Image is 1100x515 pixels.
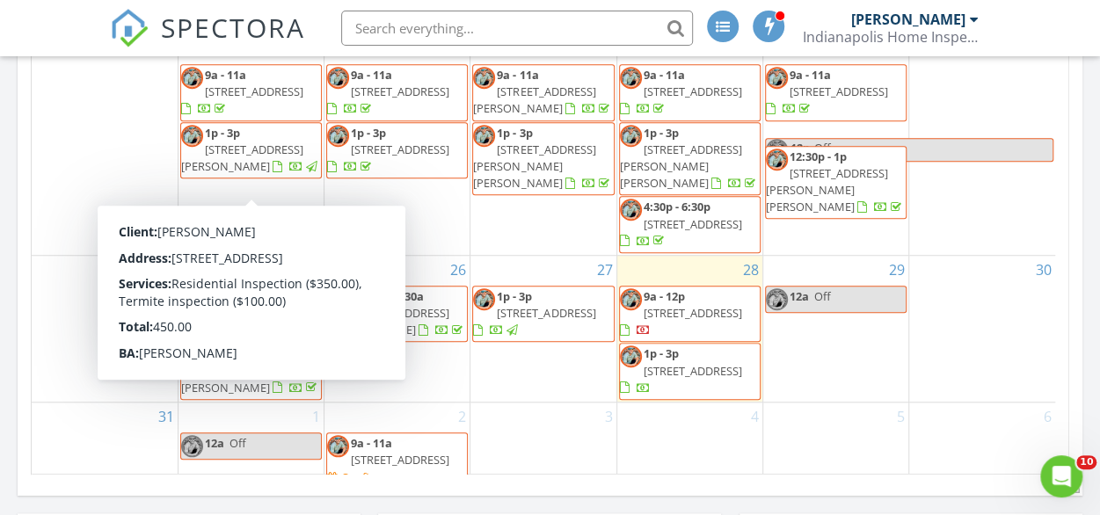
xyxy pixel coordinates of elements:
span: [STREET_ADDRESS] [644,216,742,232]
img: img_9912.jpeg [473,288,495,310]
span: [STREET_ADDRESS][PERSON_NAME] [181,141,303,174]
a: 1p - 3p [STREET_ADDRESS] [619,343,761,400]
img: img_9912.jpeg [473,67,495,89]
img: img_9912.jpeg [327,67,349,89]
span: Off [814,140,831,156]
span: 9a - 11a [351,67,392,83]
a: 9a - 11a [STREET_ADDRESS] [180,286,322,343]
a: 9a - 12p [STREET_ADDRESS] [619,286,761,343]
a: Go to August 30, 2025 [1032,256,1055,284]
div: Confirm [341,470,384,484]
td: Go to August 25, 2025 [178,255,324,402]
span: 9a - 11a [497,67,538,83]
span: 1p - 3p [351,125,386,141]
img: img_9912.jpeg [181,288,203,310]
span: 1p - 3p [497,288,532,304]
img: img_9912.jpeg [766,149,788,170]
a: 9a - 11a [STREET_ADDRESS] [766,67,888,116]
a: Go to August 31, 2025 [155,403,178,431]
img: img_9912.jpeg [620,288,642,310]
a: 1p - 3p [STREET_ADDRESS] [326,122,468,179]
img: img_9912.jpeg [181,125,203,147]
span: 12a [790,288,809,304]
img: img_9912.jpeg [327,125,349,147]
a: Go to August 26, 2025 [447,256,470,284]
a: Go to September 1, 2025 [309,403,324,431]
span: Off [814,288,831,304]
span: [STREET_ADDRESS] [351,452,449,468]
td: Go to August 24, 2025 [32,255,178,402]
span: [STREET_ADDRESS] [644,83,742,99]
a: 9a - 11a [STREET_ADDRESS] [620,67,742,116]
span: [STREET_ADDRESS] [205,305,303,321]
span: [STREET_ADDRESS] [644,363,742,379]
span: [STREET_ADDRESS][PERSON_NAME] [327,305,449,337]
span: [STREET_ADDRESS][PERSON_NAME] [181,363,303,395]
td: Go to August 26, 2025 [324,255,470,402]
a: 1p - 3p [STREET_ADDRESS] [473,288,595,337]
a: Confirm [327,469,384,486]
a: Go to August 29, 2025 [885,256,908,284]
td: Go to August 28, 2025 [616,255,762,402]
a: 12:30p - 1p [STREET_ADDRESS][PERSON_NAME][PERSON_NAME] [765,146,907,220]
a: 9a - 11a [STREET_ADDRESS] [327,67,449,116]
a: 1p - 3p [STREET_ADDRESS][PERSON_NAME] [181,345,320,395]
img: img_9912.jpeg [620,199,642,221]
span: 9a - 11a [790,67,831,83]
a: 9a - 11a [STREET_ADDRESS] [351,435,449,468]
img: img_9912.jpeg [327,435,349,457]
span: 1p - 3p [644,345,679,361]
a: 9a - 11a [STREET_ADDRESS] [326,64,468,121]
a: Go to September 4, 2025 [747,403,762,431]
a: 1p - 3p [STREET_ADDRESS] [472,286,614,343]
div: [PERSON_NAME] [851,11,965,28]
a: 9a - 11a [STREET_ADDRESS] [181,67,303,116]
span: [STREET_ADDRESS] [644,305,742,321]
a: 1p - 3p [STREET_ADDRESS][PERSON_NAME][PERSON_NAME] [620,125,759,192]
span: 9a - 11a [205,288,246,304]
td: Go to August 19, 2025 [324,34,470,256]
span: [STREET_ADDRESS][PERSON_NAME] [473,83,595,116]
a: 1p - 3p [STREET_ADDRESS] [620,345,742,395]
span: 8:30a - 10:30a [351,288,424,304]
span: Off [229,435,246,451]
a: 4:30p - 6:30p [STREET_ADDRESS] [620,199,742,248]
span: [STREET_ADDRESS] [351,83,449,99]
span: 12:30p - 1p [790,149,847,164]
td: Go to August 22, 2025 [762,34,908,256]
span: 10 [1076,455,1096,469]
img: img_9912.jpeg [181,435,203,457]
span: [STREET_ADDRESS][PERSON_NAME][PERSON_NAME] [473,141,595,191]
img: img_9912.jpeg [620,67,642,89]
img: img_9912.jpeg [766,139,788,161]
td: Go to August 17, 2025 [32,34,178,256]
td: Go to August 20, 2025 [470,34,616,256]
span: 9a - 12p [644,288,685,304]
td: Go to August 30, 2025 [909,255,1055,402]
a: 1p - 3p [STREET_ADDRESS][PERSON_NAME][PERSON_NAME] [473,125,612,192]
a: 9a - 11a [STREET_ADDRESS] Confirm [326,432,468,490]
a: 9a - 11a [STREET_ADDRESS] [765,64,907,121]
span: SPECTORA [161,9,305,46]
a: 1p - 3p [STREET_ADDRESS][PERSON_NAME] [181,125,320,174]
span: 9a - 11a [644,67,685,83]
td: Go to August 18, 2025 [178,34,324,256]
a: Go to September 2, 2025 [455,403,470,431]
a: 4:30p - 6:30p [STREET_ADDRESS] [619,196,761,253]
a: 8:30a - 10:30a [STREET_ADDRESS][PERSON_NAME] [327,288,466,337]
span: [STREET_ADDRESS][PERSON_NAME][PERSON_NAME] [766,165,888,214]
img: img_9912.jpeg [766,67,788,89]
a: 1p - 3p [STREET_ADDRESS][PERSON_NAME] [180,122,322,179]
a: 1p - 3p [STREET_ADDRESS][PERSON_NAME][PERSON_NAME] [472,122,614,196]
a: Go to August 27, 2025 [594,256,616,284]
span: [STREET_ADDRESS] [205,83,303,99]
a: 9a - 11a [STREET_ADDRESS] [181,288,303,337]
a: 9a - 12p [STREET_ADDRESS] [620,288,742,337]
a: 8:30a - 10:30a [STREET_ADDRESS][PERSON_NAME] [326,286,468,343]
iframe: Intercom live chat [1040,455,1082,497]
img: img_9912.jpeg [473,125,495,147]
a: Go to September 5, 2025 [893,403,908,431]
td: Go to August 27, 2025 [470,255,616,402]
span: 9a - 11a [351,435,392,451]
a: 1p - 3p [STREET_ADDRESS][PERSON_NAME] [180,343,322,400]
